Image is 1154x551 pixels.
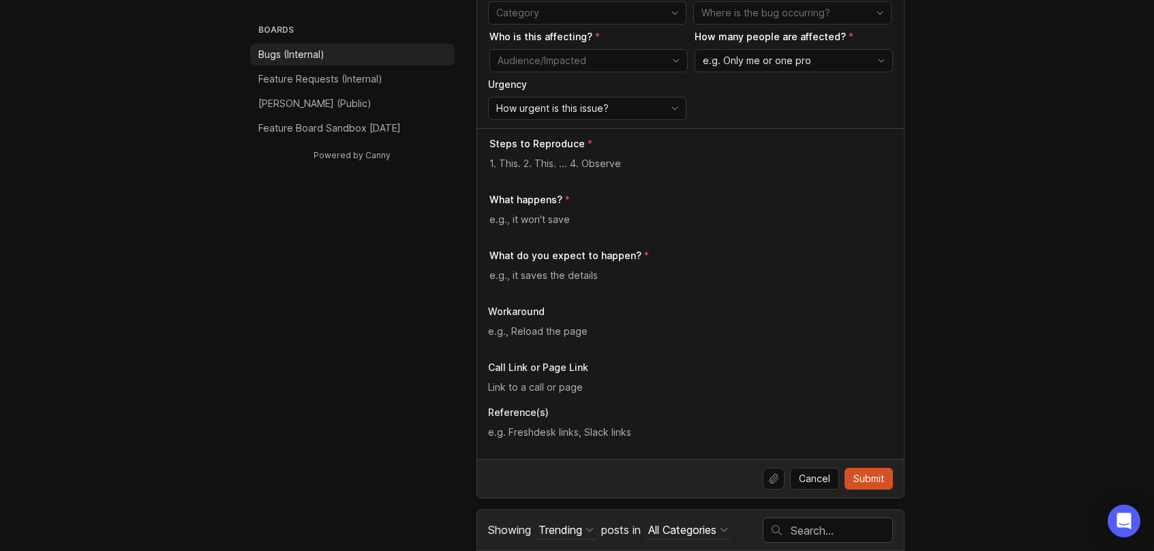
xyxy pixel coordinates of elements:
button: Showing [536,521,596,539]
p: Bugs (Internal) [258,48,324,61]
span: Cancel [799,472,830,486]
a: Bugs (Internal) [250,44,455,65]
p: Feature Requests (Internal) [258,72,382,86]
p: Who is this affecting? [489,30,688,44]
button: Cancel [790,468,839,490]
p: Call Link or Page Link [488,361,893,374]
span: e.g. Only me or one pro [703,53,811,68]
input: Category [496,5,663,20]
a: Feature Board Sandbox [DATE] [250,117,455,139]
button: Submit [845,468,893,490]
div: toggle menu [488,1,686,25]
p: Feature Board Sandbox [DATE] [258,121,401,135]
p: Steps to Reproduce [489,137,585,151]
h3: Boards [256,22,455,41]
p: [PERSON_NAME] (Public) [258,97,371,110]
a: [PERSON_NAME] (Public) [250,93,455,115]
span: posts in [601,523,641,537]
p: Urgency [488,78,686,91]
div: Open Intercom Messenger [1108,505,1140,537]
button: Upload file [763,468,785,490]
p: How many people are affected? [695,30,893,44]
p: What do you expect to happen? [489,249,641,263]
p: Reference(s) [488,406,893,419]
svg: toggle icon [664,8,686,18]
svg: toggle icon [870,55,892,66]
span: Submit [853,472,884,486]
span: Showing [488,523,531,537]
p: What happens? [489,193,562,207]
svg: toggle icon [664,103,686,114]
div: All Categories [648,522,716,537]
div: toggle menu [489,49,688,72]
input: Where is the bug occurring? [701,5,868,20]
span: How urgent is this issue? [496,101,609,116]
div: toggle menu [693,1,892,25]
svg: toggle icon [869,8,891,18]
a: Feature Requests (Internal) [250,68,455,90]
div: toggle menu [695,49,893,72]
input: Audience/Impacted [498,53,664,68]
div: Trending [538,522,582,537]
a: Powered by Canny [312,147,393,163]
p: Workaround [488,305,893,318]
div: toggle menu [488,97,686,120]
input: Link to a call or page [488,380,893,395]
input: Search… [791,523,892,538]
button: posts in [646,521,731,539]
svg: toggle icon [665,55,687,66]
